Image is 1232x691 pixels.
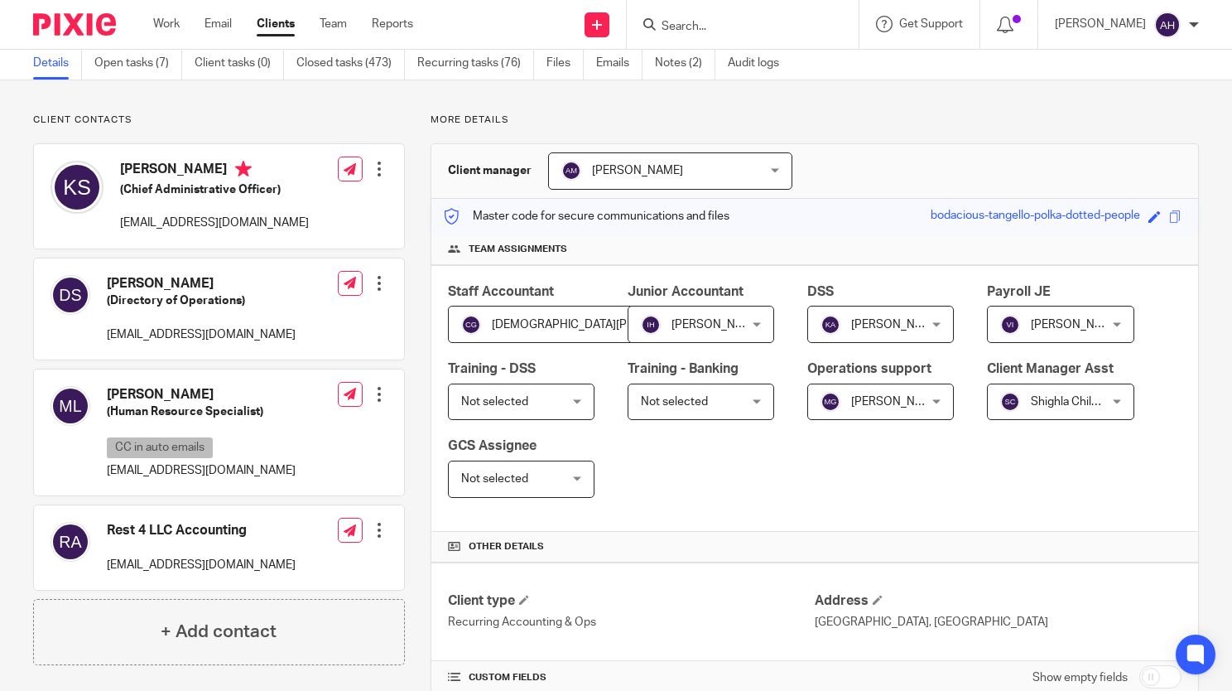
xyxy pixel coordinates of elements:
[205,16,232,32] a: Email
[33,13,116,36] img: Pixie
[448,362,536,375] span: Training - DSS
[899,18,963,30] span: Get Support
[51,275,90,315] img: svg%3E
[561,161,581,181] img: svg%3E
[641,396,708,408] span: Not selected
[807,362,931,375] span: Operations support
[1031,396,1114,408] span: Shighla Childers
[987,362,1114,375] span: Client Manager Asst
[161,619,277,645] h4: + Add contact
[469,243,567,256] span: Team assignments
[655,47,715,80] a: Notes (2)
[107,462,296,479] p: [EMAIL_ADDRESS][DOMAIN_NAME]
[448,592,815,610] h4: Client type
[235,161,252,177] i: Primary
[728,47,792,80] a: Audit logs
[1031,319,1122,331] span: [PERSON_NAME]
[1000,392,1020,412] img: svg%3E
[107,326,296,343] p: [EMAIL_ADDRESS][DOMAIN_NAME]
[94,47,182,80] a: Open tasks (7)
[492,319,707,331] span: [DEMOGRAPHIC_DATA][PERSON_NAME]
[51,161,103,214] img: svg%3E
[987,285,1051,298] span: Payroll JE
[461,315,481,335] img: svg%3E
[461,396,528,408] span: Not selected
[821,392,840,412] img: svg%3E
[444,208,729,225] p: Master code for secure communications and files
[195,47,284,80] a: Client tasks (0)
[851,396,942,408] span: [PERSON_NAME]
[671,319,763,331] span: [PERSON_NAME]
[448,162,532,179] h3: Client manager
[1154,12,1181,38] img: svg%3E
[628,285,744,298] span: Junior Accountant
[33,47,82,80] a: Details
[107,386,296,403] h4: [PERSON_NAME]
[120,161,309,181] h4: [PERSON_NAME]
[628,362,739,375] span: Training - Banking
[448,614,815,631] p: Recurring Accounting & Ops
[153,16,180,32] a: Work
[120,215,309,231] p: [EMAIL_ADDRESS][DOMAIN_NAME]
[821,315,840,335] img: svg%3E
[641,315,661,335] img: svg%3E
[51,386,90,426] img: svg%3E
[461,473,528,485] span: Not selected
[931,207,1140,226] div: bodacious-tangello-polka-dotted-people
[1000,315,1020,335] img: svg%3E
[431,114,1199,127] p: More details
[592,165,683,176] span: [PERSON_NAME]
[107,557,296,573] p: [EMAIL_ADDRESS][DOMAIN_NAME]
[815,614,1181,631] p: [GEOGRAPHIC_DATA], [GEOGRAPHIC_DATA]
[851,319,942,331] span: [PERSON_NAME]
[815,592,1181,610] h4: Address
[596,47,642,80] a: Emails
[469,540,544,553] span: Other details
[107,403,296,420] h5: (Human Resource Specialist)
[372,16,413,32] a: Reports
[417,47,534,80] a: Recurring tasks (76)
[107,275,296,292] h4: [PERSON_NAME]
[546,47,584,80] a: Files
[660,20,809,35] input: Search
[448,285,554,298] span: Staff Accountant
[448,671,815,684] h4: CUSTOM FIELDS
[448,439,537,452] span: GCS Assignee
[1055,16,1146,32] p: [PERSON_NAME]
[257,16,295,32] a: Clients
[107,292,296,309] h5: (Directory of Operations)
[807,285,834,298] span: DSS
[107,437,213,458] p: CC in auto emails
[120,181,309,198] h5: (Chief Administrative Officer)
[1032,669,1128,686] label: Show empty fields
[33,114,405,127] p: Client contacts
[320,16,347,32] a: Team
[51,522,90,562] img: svg%3E
[107,522,296,539] h4: Rest 4 LLC Accounting
[296,47,405,80] a: Closed tasks (473)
